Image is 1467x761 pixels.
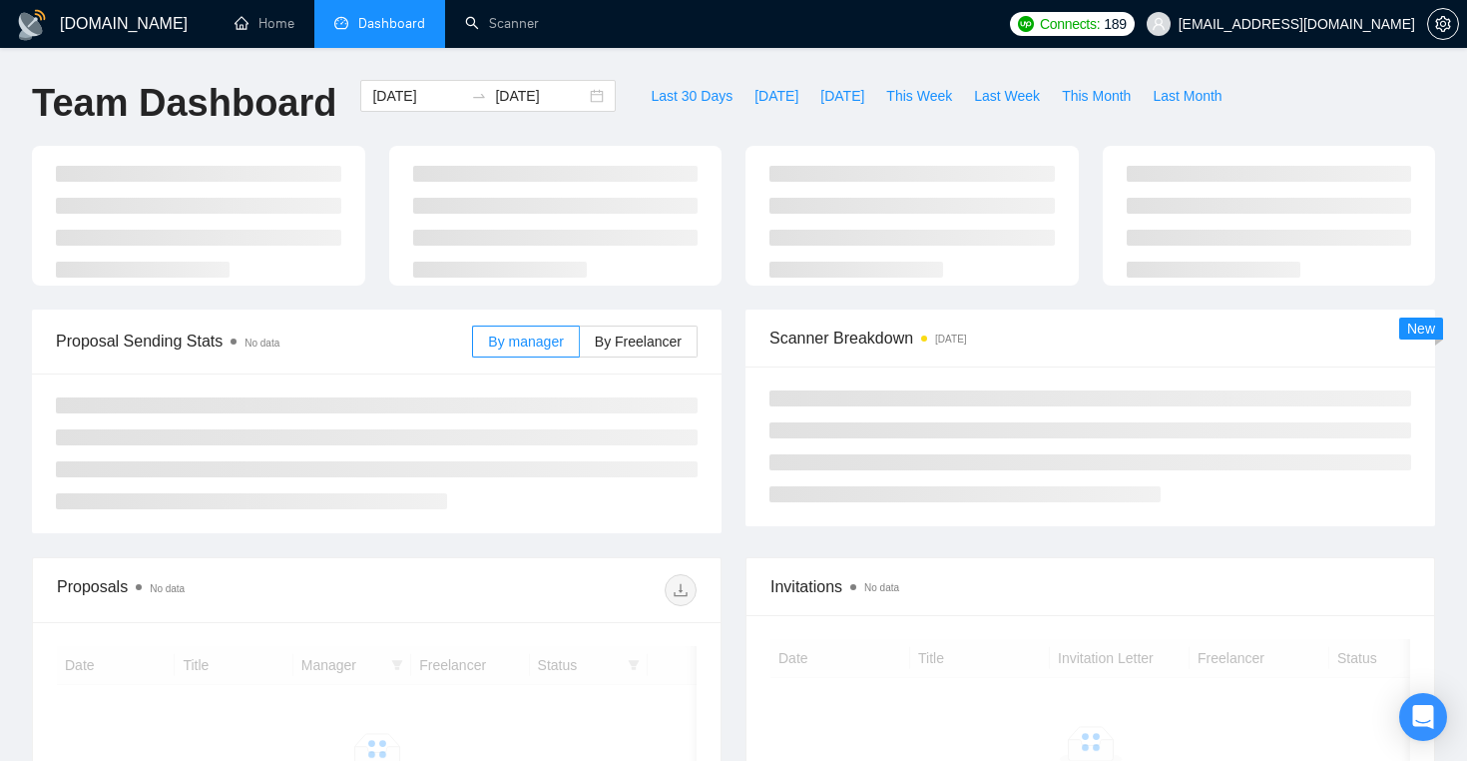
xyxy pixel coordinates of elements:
div: Proposals [57,574,377,606]
h1: Team Dashboard [32,80,336,127]
time: [DATE] [935,334,966,345]
span: Scanner Breakdown [769,326,1411,351]
span: By Freelancer [595,334,682,350]
button: setting [1427,8,1459,40]
span: dashboard [334,16,348,30]
span: No data [864,582,899,593]
span: Proposal Sending Stats [56,329,472,354]
span: user [1152,17,1166,31]
span: This Week [886,85,952,107]
button: This Week [875,80,963,112]
span: By manager [488,334,563,350]
span: New [1407,321,1435,337]
a: searchScanner [465,15,539,32]
button: Last Month [1142,80,1232,112]
input: End date [495,85,586,107]
span: swap-right [471,88,487,104]
span: Last Month [1153,85,1222,107]
span: Last 30 Days [651,85,733,107]
span: [DATE] [754,85,798,107]
a: setting [1427,16,1459,32]
span: 189 [1104,13,1126,35]
button: Last 30 Days [640,80,743,112]
span: This Month [1062,85,1131,107]
input: Start date [372,85,463,107]
span: No data [244,338,279,349]
div: Open Intercom Messenger [1399,693,1447,741]
button: [DATE] [809,80,875,112]
span: Last Week [974,85,1040,107]
span: setting [1428,16,1458,32]
span: Connects: [1040,13,1100,35]
button: This Month [1051,80,1142,112]
span: Invitations [770,574,1410,599]
button: [DATE] [743,80,809,112]
button: Last Week [963,80,1051,112]
img: logo [16,9,48,41]
img: upwork-logo.png [1018,16,1034,32]
span: Dashboard [358,15,425,32]
span: No data [150,583,185,594]
span: to [471,88,487,104]
span: [DATE] [820,85,864,107]
a: homeHome [235,15,294,32]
